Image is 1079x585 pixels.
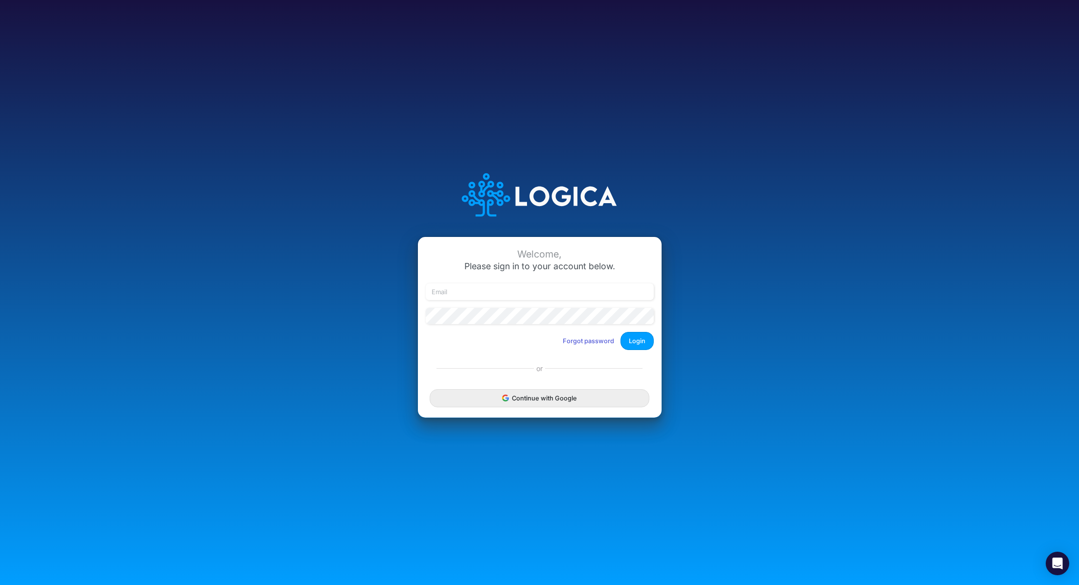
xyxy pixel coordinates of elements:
button: Continue with Google [430,389,649,407]
div: Welcome, [426,249,654,260]
button: Forgot password [556,333,620,349]
span: Please sign in to your account below. [464,261,615,271]
div: Open Intercom Messenger [1046,552,1069,575]
button: Login [620,332,654,350]
input: Email [426,283,654,300]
